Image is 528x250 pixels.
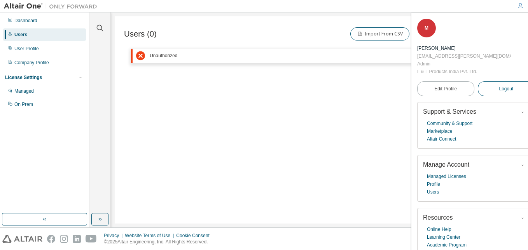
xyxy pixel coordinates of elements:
[150,53,510,59] div: Unauthorized
[417,52,511,60] div: [EMAIL_ADDRESS][PERSON_NAME][DOMAIN_NAME]
[427,225,451,233] a: Online Help
[14,101,33,107] div: On Prem
[60,235,68,243] img: instagram.svg
[423,161,469,168] span: Manage Account
[434,86,457,92] span: Edit Profile
[14,32,27,38] div: Users
[427,188,439,196] a: Users
[417,68,511,76] div: L & L Products India Pvt. Ltd.
[427,241,467,249] a: Academic Program
[73,235,81,243] img: linkedin.svg
[427,233,460,241] a: Learning Center
[5,74,42,81] div: License Settings
[104,232,125,239] div: Privacy
[124,30,157,39] span: Users (0)
[2,235,42,243] img: altair_logo.svg
[47,235,55,243] img: facebook.svg
[14,88,34,94] div: Managed
[427,127,452,135] a: Marketplace
[125,232,176,239] div: Website Terms of Use
[423,108,476,115] span: Support & Services
[417,81,474,96] a: Edit Profile
[176,232,214,239] div: Cookie Consent
[427,135,456,143] a: Altair Connect
[4,2,101,10] img: Altair One
[14,18,37,24] div: Dashboard
[104,239,214,245] p: © 2025 Altair Engineering, Inc. All Rights Reserved.
[350,27,409,40] button: Import From CSV
[14,60,49,66] div: Company Profile
[427,173,466,180] a: Managed Licenses
[423,214,453,221] span: Resources
[425,25,428,31] span: M
[14,46,39,52] div: User Profile
[499,85,513,93] span: Logout
[427,120,472,127] a: Community & Support
[417,44,511,52] div: Mayur Gandhi
[427,180,440,188] a: Profile
[417,60,511,68] div: Admin
[86,235,97,243] img: youtube.svg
